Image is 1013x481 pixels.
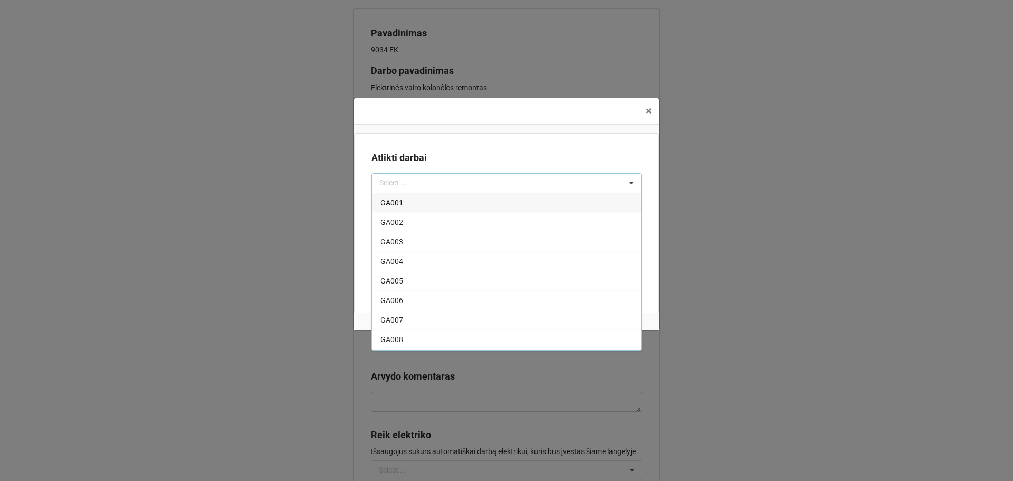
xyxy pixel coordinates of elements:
[380,257,403,266] span: GA004
[380,296,403,305] span: GA006
[380,316,403,324] span: GA007
[380,277,403,285] span: GA005
[380,199,403,207] span: GA001
[371,150,427,165] label: Atlikti darbai
[380,218,403,227] span: GA002
[380,238,403,246] span: GA003
[646,105,652,117] span: ×
[380,335,403,344] span: GA008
